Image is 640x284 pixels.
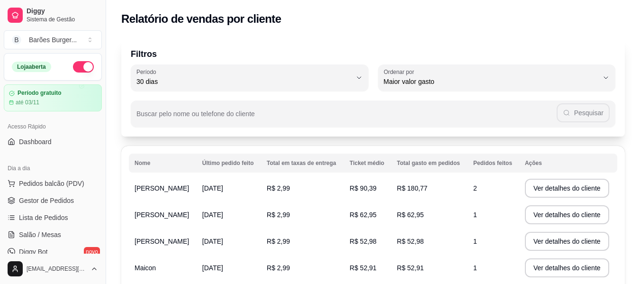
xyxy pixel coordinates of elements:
[267,238,290,245] span: R$ 2,99
[4,134,102,149] a: Dashboard
[19,196,74,205] span: Gestor de Pedidos
[4,193,102,208] a: Gestor de Pedidos
[384,68,417,76] label: Ordenar por
[27,16,98,23] span: Sistema de Gestão
[202,264,223,272] span: [DATE]
[350,184,377,192] span: R$ 90,39
[473,264,477,272] span: 1
[397,211,424,219] span: R$ 62,95
[131,47,615,61] p: Filtros
[27,265,87,273] span: [EMAIL_ADDRESS][DOMAIN_NAME]
[19,213,68,222] span: Lista de Pedidos
[19,230,61,239] span: Salão / Mesas
[12,62,51,72] div: Loja aberta
[267,184,290,192] span: R$ 2,99
[4,84,102,111] a: Período gratuitoaté 03/11
[350,238,377,245] span: R$ 52,98
[378,64,616,91] button: Ordenar porMaior valor gasto
[4,4,102,27] a: DiggySistema de Gestão
[4,244,102,259] a: Diggy Botnovo
[473,238,477,245] span: 1
[202,184,223,192] span: [DATE]
[19,247,48,257] span: Diggy Bot
[197,154,261,173] th: Último pedido feito
[202,211,223,219] span: [DATE]
[261,154,344,173] th: Total em taxas de entrega
[350,264,377,272] span: R$ 52,91
[350,211,377,219] span: R$ 62,95
[4,210,102,225] a: Lista de Pedidos
[19,179,84,188] span: Pedidos balcão (PDV)
[525,232,609,251] button: Ver detalhes do cliente
[73,61,94,73] button: Alterar Status
[135,238,189,245] span: [PERSON_NAME]
[136,77,352,86] span: 30 dias
[397,264,424,272] span: R$ 52,91
[525,179,609,198] button: Ver detalhes do cliente
[397,238,424,245] span: R$ 52,98
[391,154,468,173] th: Total gasto em pedidos
[129,154,197,173] th: Nome
[468,154,519,173] th: Pedidos feitos
[519,154,617,173] th: Ações
[4,176,102,191] button: Pedidos balcão (PDV)
[4,257,102,280] button: [EMAIL_ADDRESS][DOMAIN_NAME]
[202,238,223,245] span: [DATE]
[267,211,290,219] span: R$ 2,99
[473,184,477,192] span: 2
[397,184,428,192] span: R$ 180,77
[135,184,189,192] span: [PERSON_NAME]
[18,90,62,97] article: Período gratuito
[525,205,609,224] button: Ver detalhes do cliente
[135,264,156,272] span: Maicon
[136,113,557,122] input: Buscar pelo nome ou telefone do cliente
[473,211,477,219] span: 1
[27,7,98,16] span: Diggy
[4,227,102,242] a: Salão / Mesas
[344,154,391,173] th: Ticket médio
[16,99,39,106] article: até 03/11
[131,64,369,91] button: Período30 dias
[136,68,159,76] label: Período
[12,35,21,45] span: B
[121,11,281,27] h2: Relatório de vendas por cliente
[4,30,102,49] button: Select a team
[29,35,77,45] div: Barões Burger ...
[267,264,290,272] span: R$ 2,99
[384,77,599,86] span: Maior valor gasto
[525,258,609,277] button: Ver detalhes do cliente
[135,211,189,219] span: [PERSON_NAME]
[4,119,102,134] div: Acesso Rápido
[19,137,52,147] span: Dashboard
[4,161,102,176] div: Dia a dia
